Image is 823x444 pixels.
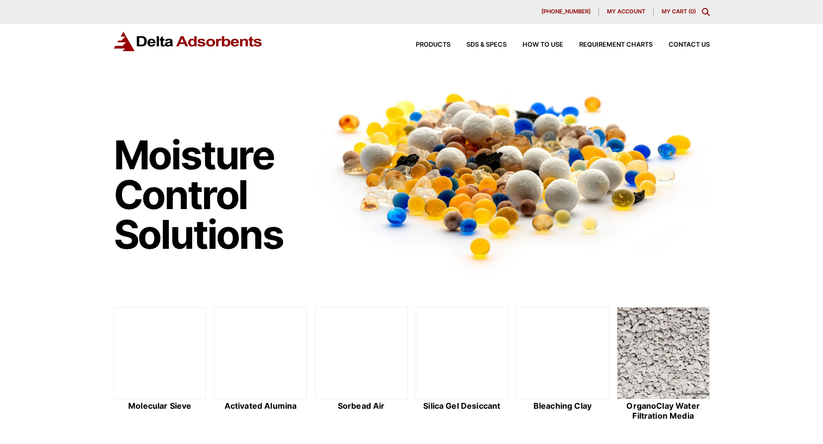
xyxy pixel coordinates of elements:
a: Bleaching Clay [516,307,609,422]
span: My account [607,9,645,14]
span: [PHONE_NUMBER] [541,9,591,14]
img: Delta Adsorbents [114,32,263,51]
div: Toggle Modal Content [702,8,710,16]
span: Contact Us [669,42,710,48]
a: Sorbead Air [315,307,408,422]
a: Silica Gel Desiccant [416,307,509,422]
a: [PHONE_NUMBER] [533,8,599,16]
span: Requirement Charts [579,42,653,48]
a: SDS & SPECS [450,42,507,48]
h2: OrganoClay Water Filtration Media [617,401,710,420]
h1: Moisture Control Solutions [114,135,305,254]
a: My Cart (0) [662,8,696,15]
span: SDS & SPECS [466,42,507,48]
h2: Activated Alumina [214,401,307,411]
span: Products [416,42,450,48]
h2: Silica Gel Desiccant [416,401,509,411]
img: Image [315,75,710,275]
span: How to Use [523,42,563,48]
a: Products [400,42,450,48]
a: Activated Alumina [214,307,307,422]
h2: Sorbead Air [315,401,408,411]
a: OrganoClay Water Filtration Media [617,307,710,422]
a: How to Use [507,42,563,48]
span: 0 [690,8,694,15]
a: Molecular Sieve [114,307,207,422]
a: My account [599,8,654,16]
a: Requirement Charts [563,42,653,48]
a: Contact Us [653,42,710,48]
h2: Bleaching Clay [516,401,609,411]
h2: Molecular Sieve [114,401,207,411]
